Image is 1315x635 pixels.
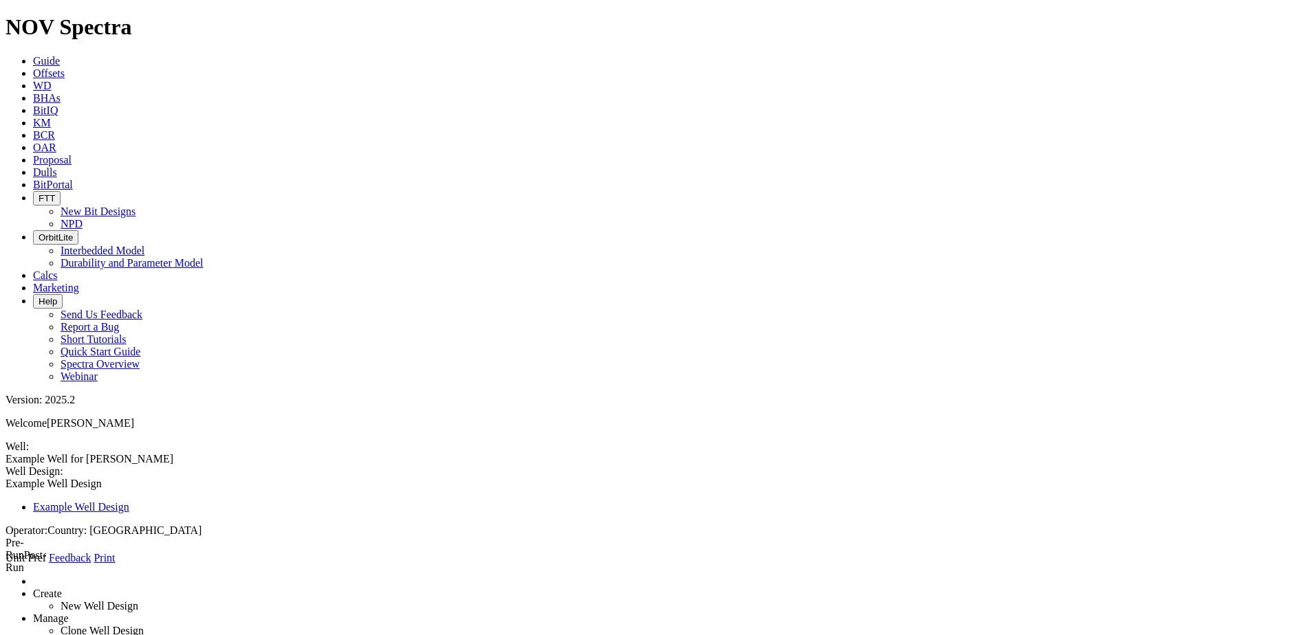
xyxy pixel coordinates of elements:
a: Report a Bug [61,321,119,333]
span: Well Design: [6,465,1309,513]
a: New Bit Designs [61,205,135,217]
span: FTT [39,193,55,203]
a: Durability and Parameter Model [61,257,204,269]
h1: NOV Spectra [6,14,1309,40]
a: Manage [33,612,69,624]
button: OrbitLite [33,230,78,245]
a: Webinar [61,370,98,382]
a: Guide [33,55,60,67]
a: OAR [33,142,56,153]
span: Country: [GEOGRAPHIC_DATA] [47,524,202,536]
p: Welcome [6,417,1309,430]
a: BHAs [33,92,61,104]
span: Example Well Design [6,478,102,489]
a: Offsets [33,67,65,79]
button: Help [33,294,63,309]
a: Dulls [33,166,57,178]
a: WD [33,80,52,91]
a: Send Us Feedback [61,309,142,320]
a: Feedback [49,552,91,564]
a: BitIQ [33,104,58,116]
a: BitPortal [33,179,73,190]
a: BCR [33,129,55,141]
a: New Well Design [61,600,138,612]
label: Pre-Run [6,537,24,561]
span: [PERSON_NAME] [47,417,134,429]
div: Version: 2025.2 [6,394,1309,406]
a: Proposal [33,154,72,166]
a: NPD [61,218,83,230]
a: Marketing [33,282,79,293]
a: Spectra Overview [61,358,140,370]
span: Well: [6,441,1309,465]
a: KM [33,117,51,129]
span: Operator: [6,524,47,536]
a: Unit Pref [6,552,46,564]
a: Print [94,552,115,564]
a: Example Well Design [33,501,129,513]
a: Short Tutorials [61,333,127,345]
a: Interbedded Model [61,245,144,256]
span: Example Well for [PERSON_NAME] [6,453,173,465]
button: FTT [33,191,61,205]
span: Help [39,296,57,307]
a: Calcs [33,269,58,281]
label: Post-Run [6,549,47,573]
a: Quick Start Guide [61,346,140,357]
span: OrbitLite [39,232,73,243]
a: Create [33,588,62,599]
